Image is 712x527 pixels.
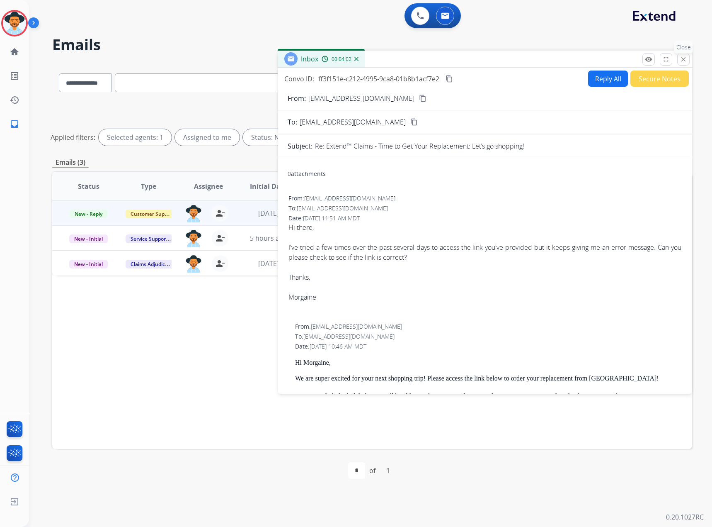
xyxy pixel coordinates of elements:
span: New - Reply [70,210,107,218]
div: To: [295,332,681,341]
p: 0.20.1027RC [666,512,704,522]
span: Customer Support [126,210,179,218]
span: [DATE] [258,259,279,268]
span: [DATE] 11:51 AM MDT [303,214,360,222]
button: Close [677,53,690,66]
mat-icon: person_remove [215,259,225,268]
span: ff3f151e-c212-4995-9ca8-01b8b1acf7e2 [318,74,439,83]
div: Status: New - Initial [243,129,330,146]
p: Applied filters: [51,132,95,142]
span: [DATE] [258,209,279,218]
span: 00:04:02 [332,56,351,63]
span: Claims Adjudication [126,260,182,268]
p: Re: Extend™ Claims - Time to Get Your Replacement: Let’s go shopping! [315,141,524,151]
span: [EMAIL_ADDRESS][DOMAIN_NAME] [303,332,395,340]
span: New - Initial [69,260,108,268]
span: [EMAIL_ADDRESS][DOMAIN_NAME] [311,322,402,330]
span: Initial Date [250,181,287,191]
mat-icon: history [10,95,19,105]
div: To: [288,204,681,212]
h2: Emails [52,37,692,53]
span: [EMAIL_ADDRESS][DOMAIN_NAME] [304,194,395,202]
img: agent-avatar [185,205,202,222]
span: Type [141,181,156,191]
p: We are super excited for your next shopping trip! Please access the link below to order your repl... [295,375,681,382]
div: From: [288,194,681,203]
p: [EMAIL_ADDRESS][DOMAIN_NAME] [308,93,414,103]
span: [DATE] 10:46 AM MDT [310,342,366,350]
mat-icon: person_remove [215,208,225,218]
span: [EMAIL_ADDRESS][DOMAIN_NAME] [297,204,388,212]
p: Subject: [288,141,312,151]
p: Close [674,41,693,54]
div: Date: [295,342,681,351]
div: Selected agents: 1 [99,129,172,146]
mat-icon: list_alt [10,71,19,81]
span: New - Initial [69,234,108,243]
span: 5 hours ago [250,234,287,243]
div: Date: [288,214,681,222]
div: Thanks, [288,262,681,282]
div: 1 [380,462,397,479]
div: From: [295,322,681,331]
p: To: [288,117,297,127]
mat-icon: remove_red_eye [645,56,652,63]
mat-icon: content_copy [410,118,418,126]
p: Hi Morgaine, [295,359,681,366]
span: Status [78,181,99,191]
mat-icon: close [680,56,687,63]
mat-icon: home [10,47,19,57]
div: attachments [288,170,326,178]
div: I've tried a few times over the past several days to access the link you've provided but it keeps... [288,242,681,262]
p: From: [288,93,306,103]
span: [EMAIL_ADDRESS][DOMAIN_NAME] [300,117,406,127]
div: of [369,466,375,476]
mat-icon: inbox [10,119,19,129]
mat-icon: person_remove [215,233,225,243]
span: Assignee [194,181,223,191]
button: Reply All [588,71,628,87]
img: agent-avatar [185,255,202,273]
mat-icon: fullscreen [662,56,670,63]
span: Service Support [126,234,173,243]
p: Once you click the link below, you’ll be able to select your product, complete your transaction a... [295,391,681,402]
span: Inbox [301,54,318,63]
div: Assigned to me [175,129,240,146]
span: 0 [288,170,291,178]
img: avatar [3,12,26,35]
mat-icon: content_copy [419,95,426,102]
img: agent-avatar [185,230,202,247]
div: Hi there, [288,222,681,302]
mat-icon: content_copy [446,75,453,83]
p: Convo ID: [284,74,314,84]
p: Emails (3) [52,157,89,168]
div: Morgaine [288,292,681,302]
button: Secure Notes [630,71,689,87]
